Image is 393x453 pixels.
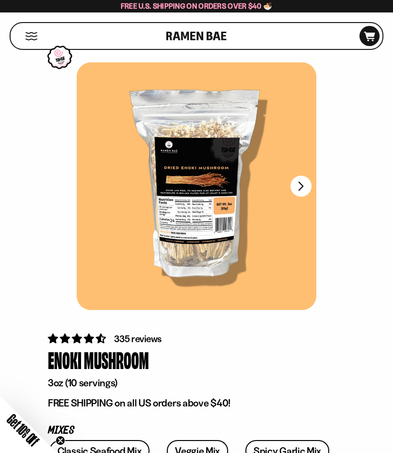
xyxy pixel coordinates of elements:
span: 4.53 stars [48,333,108,345]
button: Mobile Menu Trigger [25,32,38,40]
p: Mixes [48,426,345,435]
p: 3oz (10 servings) [48,377,345,389]
button: Close teaser [56,436,65,445]
p: FREE SHIPPING on all US orders above $40! [48,397,345,409]
span: Free U.S. Shipping on Orders over $40 🍜 [121,1,273,11]
button: Next [290,176,312,197]
div: Mushroom [84,346,149,374]
span: Get 10% Off [4,411,42,449]
div: Enoki [48,346,81,374]
span: 335 reviews [114,333,162,345]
